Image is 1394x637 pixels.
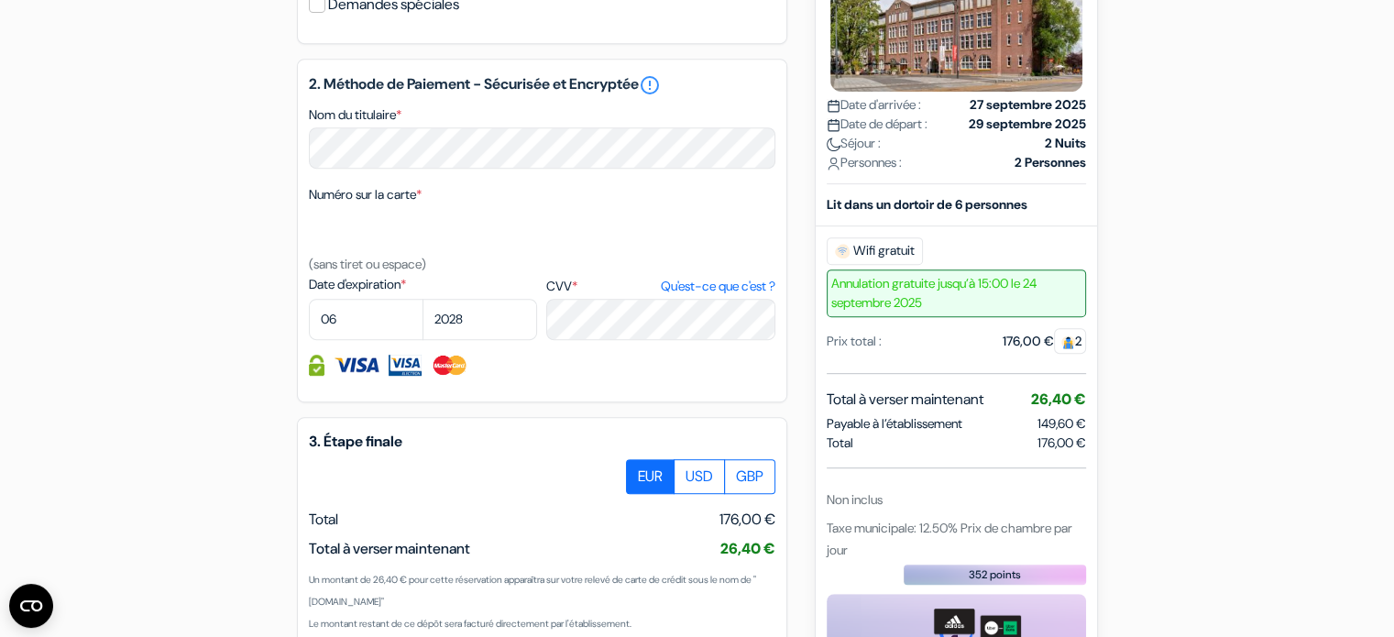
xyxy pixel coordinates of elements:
span: Annulation gratuite jusqu’à 15:00 le 24 septembre 2025 [827,269,1086,317]
img: free_wifi.svg [835,244,850,258]
label: CVV [546,277,774,296]
div: 176,00 € [1003,332,1086,351]
span: 352 points [969,566,1021,583]
strong: 2 Personnes [1015,153,1086,172]
h5: 3. Étape finale [309,433,775,450]
small: (sans tiret ou espace) [309,256,426,272]
span: Total à verser maintenant [827,389,983,411]
span: Wifi gratuit [827,237,923,265]
span: Date d'arrivée : [827,95,921,115]
label: Nom du titulaire [309,105,401,125]
span: Payable à l’établissement [827,414,962,434]
small: Un montant de 26,40 € pour cette réservation apparaîtra sur votre relevé de carte de crédit sous ... [309,574,756,608]
a: error_outline [639,74,661,96]
span: Taxe municipale: 12.50% Prix de chambre par jour [827,520,1072,558]
img: Master Card [431,355,468,376]
div: Non inclus [827,490,1086,510]
span: 176,00 € [719,509,775,531]
label: GBP [724,459,775,494]
small: Le montant restant de ce dépôt sera facturé directement par l'établissement. [309,618,631,630]
img: Visa [334,355,379,376]
div: Basic radio toggle button group [627,459,775,494]
a: Qu'est-ce que c'est ? [660,277,774,296]
span: Total à verser maintenant [309,539,470,558]
b: Lit dans un dortoir de 6 personnes [827,196,1027,213]
span: 2 [1054,328,1086,354]
label: EUR [626,459,675,494]
span: Séjour : [827,134,881,153]
img: Information de carte de crédit entièrement encryptée et sécurisée [309,355,324,376]
div: Prix total : [827,332,882,351]
img: calendar.svg [827,118,840,132]
span: 176,00 € [1037,434,1086,453]
label: Date d'expiration [309,275,537,294]
strong: 29 septembre 2025 [969,115,1086,134]
h5: 2. Méthode de Paiement - Sécurisée et Encryptée [309,74,775,96]
img: guest.svg [1061,335,1075,349]
span: Total [827,434,853,453]
button: Ouvrir le widget CMP [9,584,53,628]
img: moon.svg [827,137,840,151]
span: Personnes : [827,153,902,172]
label: USD [674,459,725,494]
span: 26,40 € [1031,390,1086,409]
img: Visa Electron [389,355,422,376]
span: Date de départ : [827,115,928,134]
span: 26,40 € [720,539,775,558]
label: Numéro sur la carte [309,185,422,204]
img: calendar.svg [827,99,840,113]
strong: 2 Nuits [1045,134,1086,153]
span: Total [309,510,338,529]
strong: 27 septembre 2025 [970,95,1086,115]
img: user_icon.svg [827,157,840,170]
span: 149,60 € [1037,415,1086,432]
